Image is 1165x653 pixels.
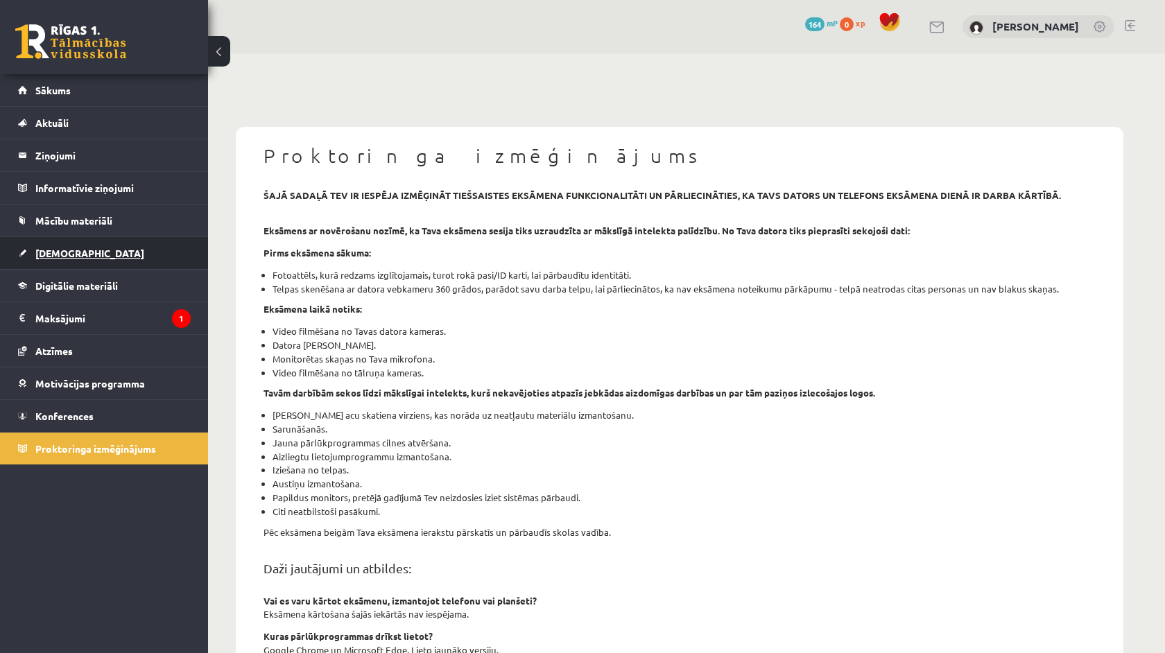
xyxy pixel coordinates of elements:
h2: Daži jautājumi un atbildes: [264,561,1096,576]
legend: Ziņojumi [35,139,191,171]
strong: šajā sadaļā tev ir iespēja izmēģināt tiešsaistes eksāmena funkcionalitāti un pārliecināties, ka t... [264,189,1061,201]
span: Konferences [35,410,94,422]
span: xp [856,17,865,28]
span: Motivācijas programma [35,377,145,390]
a: Maksājumi1 [18,302,191,334]
legend: Informatīvie ziņojumi [35,172,191,204]
strong: Kuras pārlūkprogrammas drīkst lietot? [264,630,433,642]
span: 0 [840,17,854,31]
li: Fotoattēls, kurā redzams izglītojamais, turot rokā pasi/ID karti, lai pārbaudītu identitāti. [273,268,1096,282]
strong: Eksāmena laikā notiks: [264,303,362,315]
span: [DEMOGRAPHIC_DATA] [35,247,144,259]
a: Rīgas 1. Tālmācības vidusskola [15,24,126,59]
a: Aktuāli [18,107,191,139]
li: Jauna pārlūkprogrammas cilnes atvēršana. [273,436,1096,450]
strong: Tavām darbībām sekos līdzi mākslīgai intelekts, kurš nekavējoties atpazīs jebkādas aizdomīgas dar... [264,387,875,399]
img: Markuss Gūtmanis [969,21,983,35]
li: Papildus monitors, pretējā gadījumā Tev neizdosies iziet sistēmas pārbaudi. [273,491,1096,505]
span: Sākums [35,84,71,96]
li: Austiņu izmantošana. [273,477,1096,491]
a: 0 xp [840,17,872,28]
a: Informatīvie ziņojumi [18,172,191,204]
li: Aizliegtu lietojumprogrammu izmantošana. [273,450,1096,464]
strong: Eksāmens ar novērošanu nozīmē, ka Tava eksāmena sesija tiks uzraudzīta ar mākslīgā intelekta palī... [264,225,910,236]
li: Video filmēšana no tālruņa kameras. [273,366,1096,380]
a: Motivācijas programma [18,367,191,399]
li: Citi neatbilstoši pasākumi. [273,505,1096,519]
a: Ziņojumi [18,139,191,171]
p: Eksāmena kārtošana šajās iekārtās nav iespējama. [264,607,1096,621]
strong: Vai es varu kārtot eksāmenu, izmantojot telefonu vai planšeti? [264,595,537,607]
li: Monitorētas skaņas no Tava mikrofona. [273,352,1096,366]
a: Sākums [18,74,191,106]
li: Telpas skenēšana ar datora vebkameru 360 grādos, parādot savu darba telpu, lai pārliecinātos, ka ... [273,282,1096,296]
span: Mācību materiāli [35,214,112,227]
li: Sarunāšanās. [273,422,1096,436]
span: Proktoringa izmēģinājums [35,442,156,455]
li: [PERSON_NAME] acu skatiena virziens, kas norāda uz neatļautu materiālu izmantošanu. [273,408,1096,422]
li: Datora [PERSON_NAME]. [273,338,1096,352]
a: Proktoringa izmēģinājums [18,433,191,464]
strong: Pirms eksāmena sākuma: [264,247,371,259]
a: Digitālie materiāli [18,270,191,302]
legend: Maksājumi [35,302,191,334]
span: Aktuāli [35,116,69,129]
a: Konferences [18,400,191,432]
span: mP [827,17,838,28]
a: 164 mP [805,17,838,28]
a: Mācību materiāli [18,204,191,236]
p: Pēc eksāmena beigām Tava eksāmena ierakstu pārskatīs un pārbaudīs skolas vadība. [264,525,1096,539]
li: Iziešana no telpas. [273,463,1096,477]
a: [PERSON_NAME] [992,19,1079,33]
span: Digitālie materiāli [35,279,118,292]
h1: Proktoringa izmēģinājums [264,144,1096,168]
i: 1 [172,309,191,328]
span: Atzīmes [35,345,73,357]
a: [DEMOGRAPHIC_DATA] [18,237,191,269]
li: Video filmēšana no Tavas datora kameras. [273,324,1096,338]
span: 164 [805,17,825,31]
a: Atzīmes [18,335,191,367]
